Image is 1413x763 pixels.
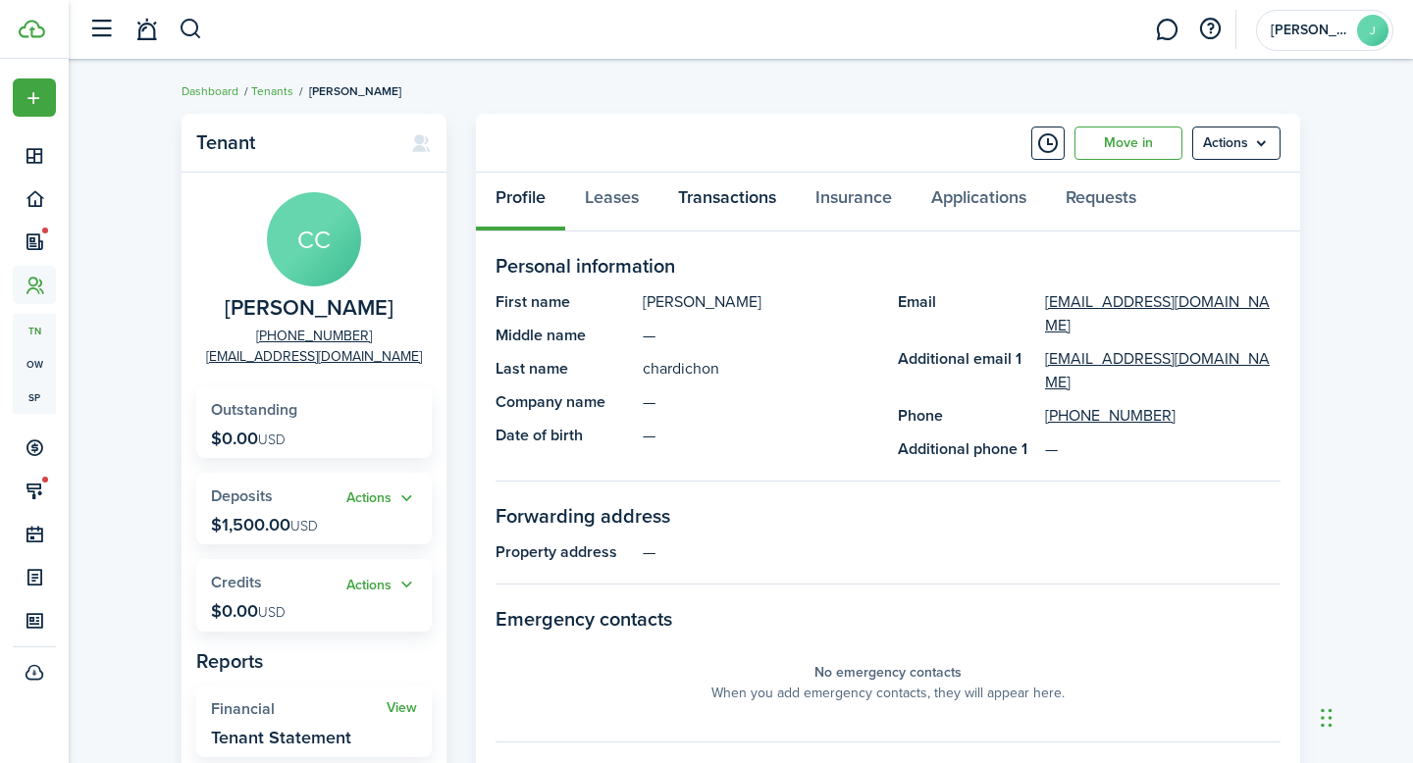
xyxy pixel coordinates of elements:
[898,290,1035,337] panel-main-title: Email
[658,173,796,231] a: Transactions
[496,604,1281,634] panel-main-section-title: Emergency contacts
[211,429,286,448] p: $0.00
[711,683,1065,703] panel-main-placeholder-description: When you add emergency contacts, they will appear here.
[211,484,273,507] span: Deposits
[814,662,962,683] panel-main-placeholder-title: No emergency contacts
[1045,404,1176,428] a: [PHONE_NUMBER]
[496,540,633,564] panel-main-title: Property address
[1315,669,1413,763] iframe: Chat Widget
[1074,127,1182,160] a: Move in
[13,314,56,347] a: tn
[290,516,318,536] span: USD
[1193,13,1227,46] button: Open resource center
[211,571,262,593] span: Credits
[898,347,1035,394] panel-main-title: Additional email 1
[13,381,56,414] a: sp
[196,131,392,154] panel-main-title: Tenant
[211,398,297,421] span: Outstanding
[211,601,286,621] p: $0.00
[251,82,293,100] a: Tenants
[258,602,286,623] span: USD
[1321,688,1333,747] div: Drag
[267,192,361,286] avatar-text: CC
[128,5,165,55] a: Notifications
[496,357,633,381] panel-main-title: Last name
[258,430,286,450] span: USD
[643,324,878,347] panel-main-description: —
[225,296,393,321] span: Carlo chardichon
[643,390,878,414] panel-main-description: —
[496,251,1281,280] panel-main-section-title: Personal information
[643,290,878,314] panel-main-description: [PERSON_NAME]
[13,78,56,117] button: Open menu
[1357,15,1388,46] avatar-text: J
[565,173,658,231] a: Leases
[1192,127,1281,160] menu-btn: Actions
[309,82,401,100] span: [PERSON_NAME]
[1192,127,1281,160] button: Open menu
[82,11,120,48] button: Open sidebar
[898,404,1035,428] panel-main-title: Phone
[1045,290,1281,337] a: [EMAIL_ADDRESS][DOMAIN_NAME]
[643,540,1281,564] panel-main-description: —
[211,728,351,747] widget-stats-description: Tenant Statement
[496,390,633,414] panel-main-title: Company name
[13,347,56,381] a: ow
[346,487,417,510] button: Actions
[179,13,203,46] button: Search
[1271,24,1349,37] span: Jacob
[1046,173,1156,231] a: Requests
[346,574,417,596] button: Open menu
[346,487,417,510] button: Open menu
[496,424,633,447] panel-main-title: Date of birth
[496,290,633,314] panel-main-title: First name
[496,324,633,347] panel-main-title: Middle name
[912,173,1046,231] a: Applications
[256,326,372,346] a: [PHONE_NUMBER]
[211,700,387,718] widget-stats-title: Financial
[182,82,238,100] a: Dashboard
[1148,5,1185,55] a: Messaging
[898,437,1035,461] panel-main-title: Additional phone 1
[643,424,878,447] panel-main-description: —
[1031,127,1065,160] button: Timeline
[196,646,432,676] panel-main-subtitle: Reports
[19,20,45,38] img: TenantCloud
[796,173,912,231] a: Insurance
[643,357,878,381] panel-main-description: chardichon
[346,574,417,596] button: Actions
[211,515,318,534] p: $1,500.00
[1045,347,1281,394] a: [EMAIL_ADDRESS][DOMAIN_NAME]
[496,501,1281,531] panel-main-section-title: Forwarding address
[387,700,417,716] a: View
[206,346,422,367] a: [EMAIL_ADDRESS][DOMAIN_NAME]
